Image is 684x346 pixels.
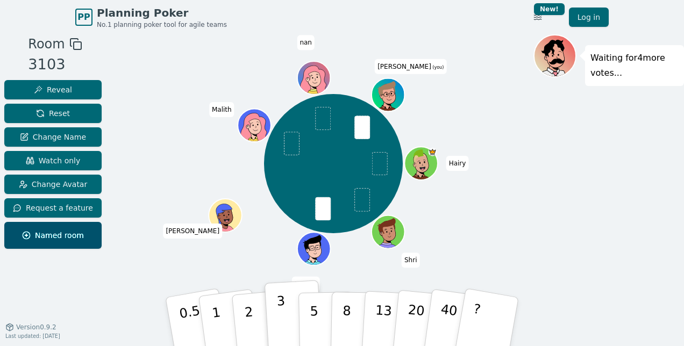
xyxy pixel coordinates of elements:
[590,51,679,81] p: Waiting for 4 more votes...
[291,277,320,292] span: Click to change your name
[13,203,93,213] span: Request a feature
[77,11,90,24] span: PP
[431,65,444,70] span: (you)
[5,333,60,339] span: Last updated: [DATE]
[429,148,437,156] span: Hairy is the host
[26,155,81,166] span: Watch only
[4,151,102,170] button: Watch only
[28,34,65,54] span: Room
[4,127,102,147] button: Change Name
[20,132,86,142] span: Change Name
[4,198,102,218] button: Request a feature
[528,8,547,27] button: New!
[4,80,102,99] button: Reveal
[22,230,84,241] span: Named room
[375,59,446,74] span: Click to change your name
[209,102,234,117] span: Click to change your name
[75,5,227,29] a: PPPlanning PokerNo.1 planning poker tool for agile teams
[534,3,565,15] div: New!
[569,8,609,27] a: Log in
[4,222,102,249] button: Named room
[97,5,227,20] span: Planning Poker
[19,179,88,190] span: Change Avatar
[97,20,227,29] span: No.1 planning poker tool for agile teams
[297,35,315,51] span: Click to change your name
[4,104,102,123] button: Reset
[373,80,404,111] button: Click to change your avatar
[163,224,222,239] span: Click to change your name
[446,156,469,171] span: Click to change your name
[36,108,70,119] span: Reset
[4,175,102,194] button: Change Avatar
[28,54,82,76] div: 3103
[16,323,56,331] span: Version 0.9.2
[402,253,420,268] span: Click to change your name
[34,84,72,95] span: Reveal
[5,323,56,331] button: Version0.9.2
